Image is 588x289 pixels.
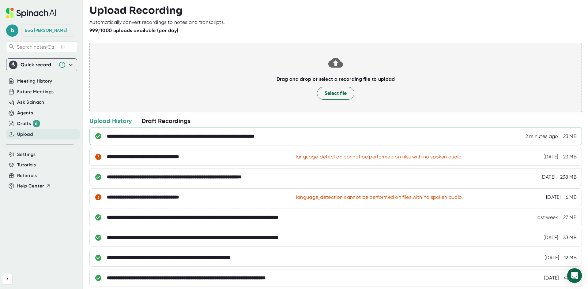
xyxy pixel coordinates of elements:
[89,28,179,33] b: 999/1000 uploads available (per day)
[89,117,132,125] div: Upload History
[25,28,67,33] div: Bea van den Heuvel
[325,90,347,97] span: Select file
[6,24,18,37] span: b
[296,154,463,160] div: language_detection cannot be performed on files with no spoken audio.
[17,172,37,179] button: Referrals
[17,78,52,85] button: Meeting History
[563,214,577,220] div: 27 MB
[17,120,40,127] div: Drafts
[567,268,582,283] div: Open Intercom Messenger
[564,275,577,281] div: 41 MB
[296,194,463,200] div: language_detection cannot be performed on files with no spoken audio.
[141,117,190,125] div: Draft Recordings
[17,131,33,138] button: Upload
[526,133,558,139] div: 2 minutes ago
[89,19,225,25] div: Automatically convert recordings to notes and transcripts.
[33,120,40,127] div: 6
[566,194,577,200] div: 6 MB
[544,235,558,241] div: 6/23/2025, 10:12:51 PM
[17,109,33,117] button: Agents
[17,44,76,50] span: Search notes (Ctrl + K)
[564,255,577,261] div: 12 MB
[545,255,559,261] div: 6/20/2025, 11:44:26 AM
[541,174,555,180] div: 9/23/2025, 10:05:43 PM
[17,183,44,190] span: Help Center
[563,133,577,139] div: 23 MB
[17,183,51,190] button: Help Center
[21,62,55,68] div: Quick record
[560,174,577,180] div: 238 MB
[317,87,354,100] button: Select file
[17,161,36,169] button: Tutorials
[9,59,74,71] div: Quick record
[546,194,561,200] div: 9/23/2025, 12:46:56 PM
[537,214,558,220] div: 9/12/2025, 3:41:31 PM
[17,151,36,158] button: Settings
[89,5,582,16] h3: Upload Recording
[277,76,395,82] b: Drag and drop or select a recording file to upload
[563,154,577,160] div: 23 MB
[2,274,12,284] button: Collapse sidebar
[17,99,44,106] button: Ask Spinach
[17,120,40,127] button: Drafts 6
[544,154,558,160] div: 9/24/2025, 1:08:55 AM
[17,88,54,95] button: Future Meetings
[544,275,559,281] div: 5/30/2025, 11:22:20 AM
[563,235,577,241] div: 33 MB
